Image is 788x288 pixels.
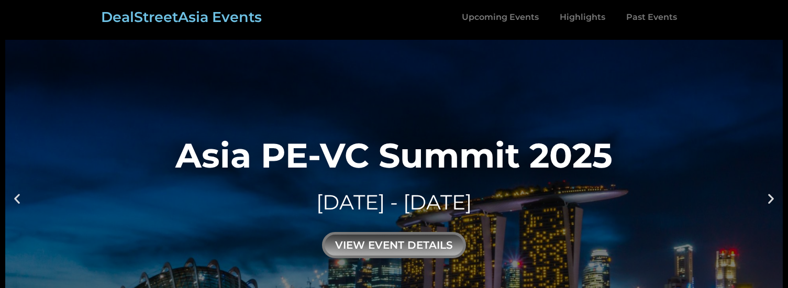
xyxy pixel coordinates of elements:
div: [DATE] - [DATE] [175,188,613,217]
a: DealStreetAsia Events [101,8,262,26]
div: Asia PE-VC Summit 2025 [175,138,613,172]
a: Highlights [549,5,616,29]
a: Past Events [616,5,687,29]
a: Upcoming Events [451,5,549,29]
div: Previous slide [10,192,24,205]
div: view event details [322,232,466,258]
div: Next slide [764,192,778,205]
